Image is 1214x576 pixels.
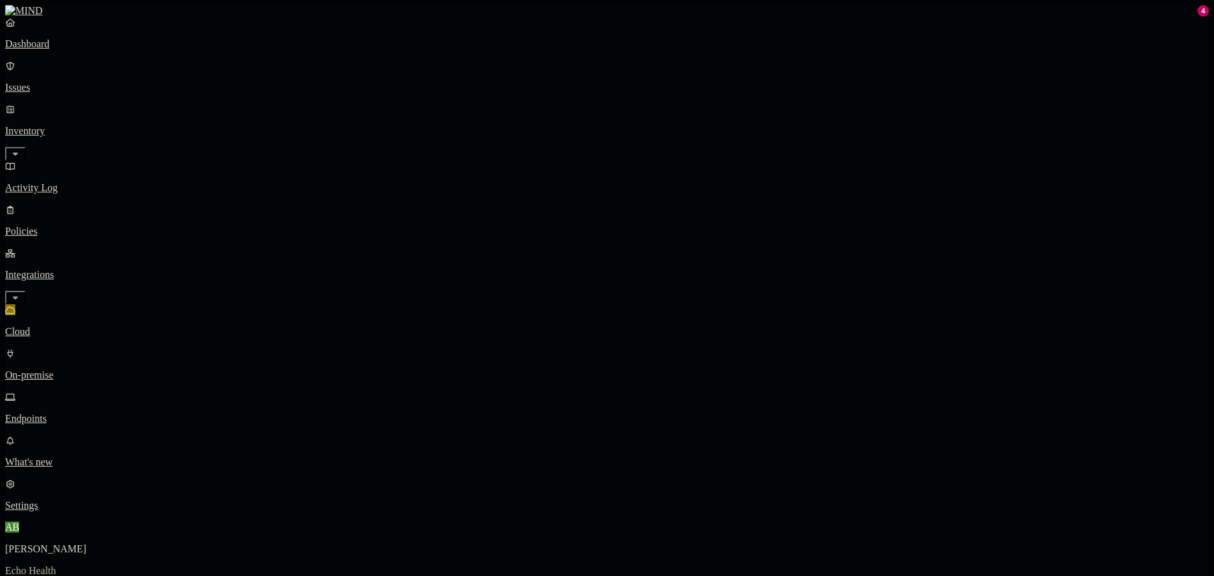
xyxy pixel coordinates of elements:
[5,370,1209,381] p: On-premise
[5,543,1209,555] p: [PERSON_NAME]
[5,247,1209,302] a: Integrations
[5,269,1209,281] p: Integrations
[1197,5,1209,17] div: 4
[5,5,1209,17] a: MIND
[5,456,1209,468] p: What's new
[5,478,1209,511] a: Settings
[5,500,1209,511] p: Settings
[5,304,1209,338] a: Cloud
[5,5,43,17] img: MIND
[5,435,1209,468] a: What's new
[5,391,1209,424] a: Endpoints
[5,125,1209,137] p: Inventory
[5,226,1209,237] p: Policies
[5,60,1209,93] a: Issues
[5,204,1209,237] a: Policies
[5,348,1209,381] a: On-premise
[5,38,1209,50] p: Dashboard
[5,160,1209,194] a: Activity Log
[5,522,19,533] span: AB
[5,104,1209,159] a: Inventory
[5,413,1209,424] p: Endpoints
[5,326,1209,338] p: Cloud
[5,82,1209,93] p: Issues
[5,17,1209,50] a: Dashboard
[5,182,1209,194] p: Activity Log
